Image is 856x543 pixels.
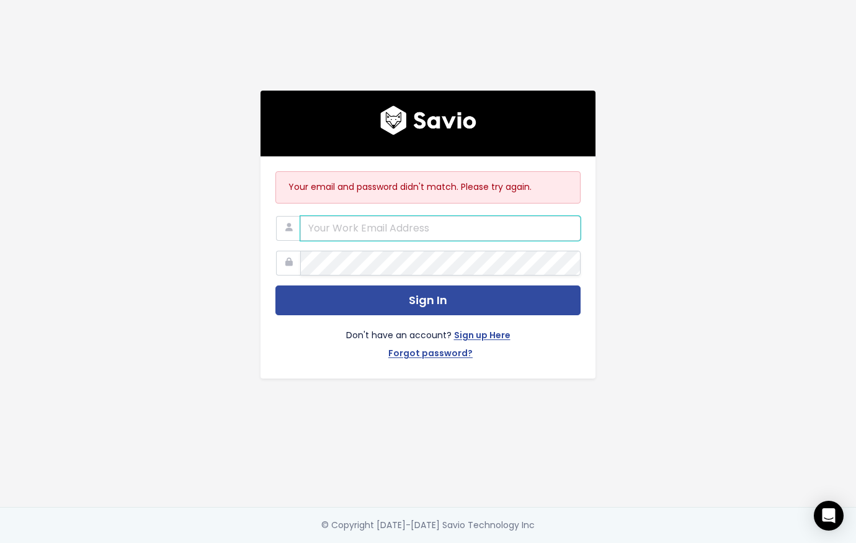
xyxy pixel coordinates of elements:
[275,285,581,316] button: Sign In
[300,216,581,241] input: Your Work Email Address
[321,518,535,533] div: © Copyright [DATE]-[DATE] Savio Technology Inc
[814,501,844,531] div: Open Intercom Messenger
[275,315,581,364] div: Don't have an account?
[288,179,568,195] p: Your email and password didn't match. Please try again.
[454,328,510,346] a: Sign up Here
[388,346,473,364] a: Forgot password?
[380,105,476,135] img: logo600x187.a314fd40982d.png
